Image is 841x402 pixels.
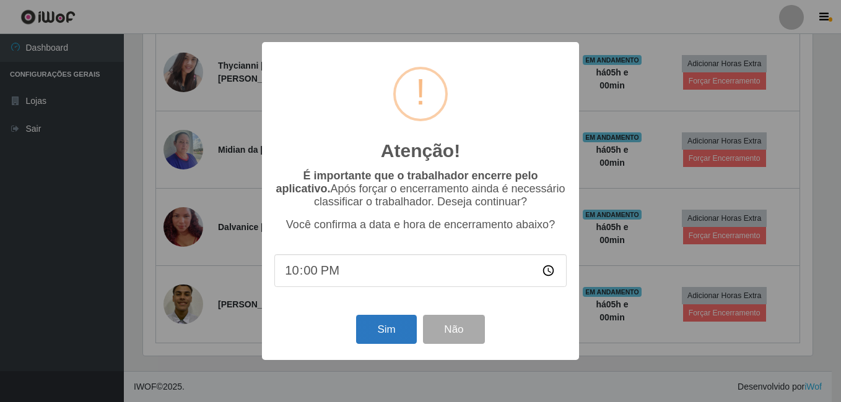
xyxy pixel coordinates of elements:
p: Após forçar o encerramento ainda é necessário classificar o trabalhador. Deseja continuar? [274,169,567,208]
p: Você confirma a data e hora de encerramento abaixo? [274,218,567,231]
button: Sim [356,315,416,344]
h2: Atenção! [381,140,460,162]
b: É importante que o trabalhador encerre pelo aplicativo. [276,169,538,195]
button: Não [423,315,484,344]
